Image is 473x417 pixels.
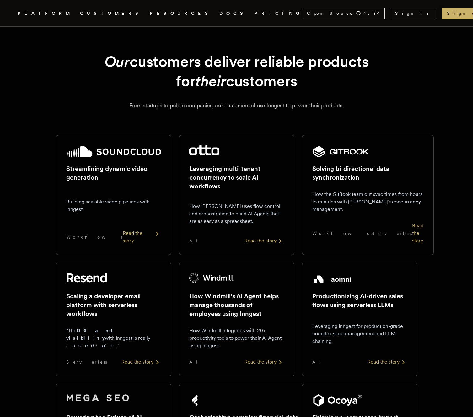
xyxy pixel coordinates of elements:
img: Resend [66,273,107,283]
span: 4.3 K [363,10,383,16]
h2: Streamlining dynamic video generation [66,164,161,182]
span: AI [312,359,326,365]
span: Serverless [66,359,107,365]
p: Building scalable video pipelines with Inngest. [66,198,161,213]
img: Aomni [312,273,352,285]
a: Windmill logoHow Windmill's AI Agent helps manage thousands of employees using InngestHow Windmil... [179,263,294,376]
div: Read the story [245,358,284,366]
img: Ocoya [312,394,362,407]
button: RESOURCES [150,9,212,17]
h2: Scaling a developer email platform with serverless workflows [66,292,161,318]
a: PRICING [255,9,303,17]
div: Read the story [412,222,423,245]
a: Otto logoLeveraging multi-tenant concurrency to scale AI workflowsHow [PERSON_NAME] uses flow con... [179,135,294,255]
div: Read the story [245,237,284,245]
p: How Windmill integrates with 20+ productivity tools to power their AI Agent using Inngest. [189,327,284,349]
a: Resend logoScaling a developer email platform with serverless workflows"TheDX and visibilitywith ... [56,263,171,376]
p: "The with Inngest is really ." [66,327,161,349]
h2: Leveraging multi-tenant concurrency to scale AI workflows [189,164,284,191]
p: From startups to public companies, our customers chose Inngest to power their products. [25,101,448,110]
span: Open Source [307,10,353,16]
div: Read the story [123,230,161,245]
img: GitBook [312,145,369,158]
em: their [195,72,226,90]
a: CUSTOMERS [80,9,142,17]
span: Serverless [371,230,412,236]
div: Read the story [368,358,407,366]
button: PLATFORM [18,9,73,17]
a: SoundCloud logoStreamlining dynamic video generationBuilding scalable video pipelines with Innges... [56,135,171,255]
span: AI [189,238,203,244]
h2: How Windmill's AI Agent helps manage thousands of employees using Inngest [189,292,284,318]
strong: DX and visibility [66,328,118,341]
img: Windmill [189,273,234,283]
a: GitBook logoSolving bi-directional data synchronizationHow the GitBook team cut sync times from h... [302,135,417,255]
a: Sign In [390,8,437,19]
span: Workflows [312,230,369,236]
a: DOCS [219,9,247,17]
img: Fey [189,394,202,407]
p: How the GitBook team cut sync times from hours to minutes with [PERSON_NAME]'s concurrency manage... [312,191,423,213]
span: AI [189,359,203,365]
em: Our [105,52,130,71]
img: Mega SEO [66,394,129,402]
p: Leveraging Inngest for production-grade complex state management and LLM chaining. [312,322,407,345]
em: incredible [66,343,117,349]
img: Otto [189,145,219,155]
p: How [PERSON_NAME] uses flow control and orchestration to build AI Agents that are as easy as a sp... [189,203,284,225]
a: Aomni logoProductionizing AI-driven sales flows using serverless LLMsLeveraging Inngest for produ... [302,263,417,376]
h2: Productionizing AI-driven sales flows using serverless LLMs [312,292,407,309]
div: Read the story [121,358,161,366]
h1: customers deliver reliable products for customers [71,52,402,91]
h2: Solving bi-directional data synchronization [312,164,423,182]
img: SoundCloud [66,145,161,158]
span: Workflows [66,234,123,240]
